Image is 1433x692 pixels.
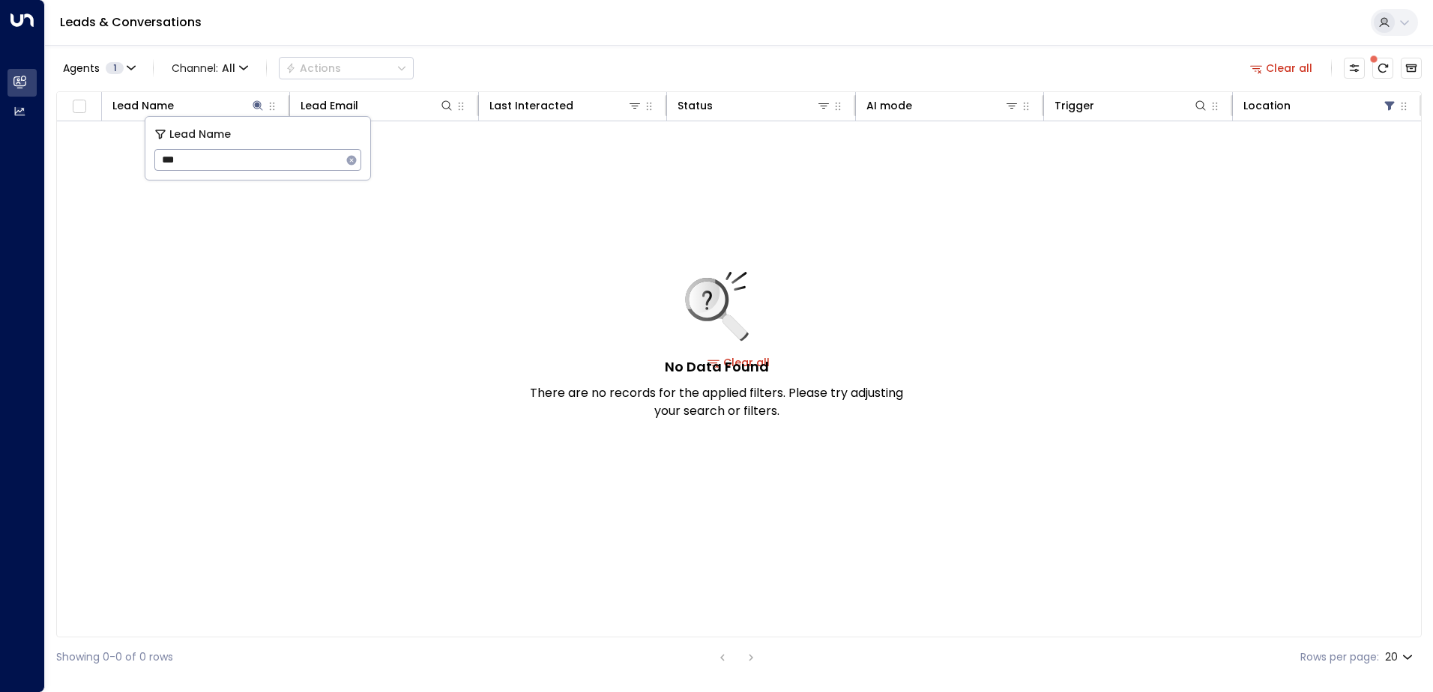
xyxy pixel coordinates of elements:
[1344,58,1365,79] button: Customize
[866,97,912,115] div: AI mode
[166,58,254,79] button: Channel:All
[106,62,124,74] span: 1
[1244,58,1319,79] button: Clear all
[169,126,231,143] span: Lead Name
[713,648,761,667] nav: pagination navigation
[56,58,141,79] button: Agents1
[1055,97,1094,115] div: Trigger
[1243,97,1291,115] div: Location
[1401,58,1422,79] button: Archived Leads
[279,57,414,79] button: Actions
[1372,58,1393,79] span: There are new threads available. Refresh the grid to view the latest updates.
[63,63,100,73] span: Agents
[166,58,254,79] span: Channel:
[222,62,235,74] span: All
[1385,646,1416,668] div: 20
[56,649,173,665] div: Showing 0-0 of 0 rows
[301,97,453,115] div: Lead Email
[60,13,202,31] a: Leads & Conversations
[112,97,265,115] div: Lead Name
[1300,649,1379,665] label: Rows per page:
[112,97,174,115] div: Lead Name
[70,97,88,116] span: Toggle select all
[489,97,642,115] div: Last Interacted
[678,97,830,115] div: Status
[1243,97,1397,115] div: Location
[678,97,713,115] div: Status
[866,97,1019,115] div: AI mode
[489,97,573,115] div: Last Interacted
[529,384,904,420] p: There are no records for the applied filters. Please try adjusting your search or filters.
[1055,97,1207,115] div: Trigger
[665,356,769,377] h5: No Data Found
[279,57,414,79] div: Button group with a nested menu
[286,61,341,75] div: Actions
[301,97,358,115] div: Lead Email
